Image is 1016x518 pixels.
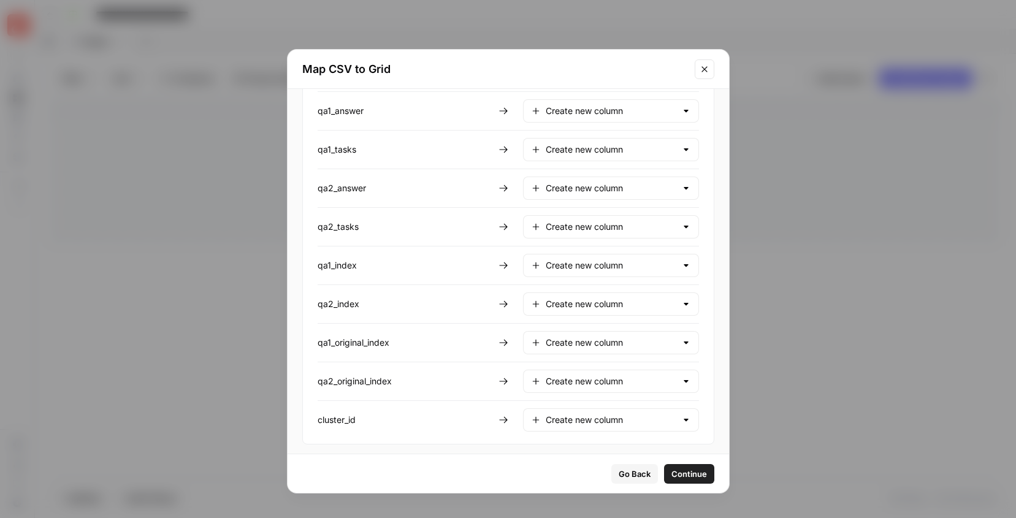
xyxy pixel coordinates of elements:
[546,259,676,272] input: Create new column
[318,259,494,272] div: qa1_index
[318,337,494,349] div: qa1_original_index
[671,468,707,480] span: Continue
[546,298,676,310] input: Create new column
[318,298,494,310] div: qa2_index
[546,105,676,117] input: Create new column
[546,375,676,387] input: Create new column
[302,61,687,78] h2: Map CSV to Grid
[611,464,658,484] button: Go Back
[619,468,651,480] span: Go Back
[546,182,676,194] input: Create new column
[546,221,676,233] input: Create new column
[695,59,714,79] button: Close modal
[318,414,494,426] div: cluster_id
[546,414,676,426] input: Create new column
[318,182,494,194] div: qa2_answer
[318,375,494,387] div: qa2_original_index
[664,464,714,484] button: Continue
[318,105,494,117] div: qa1_answer
[546,337,676,349] input: Create new column
[318,143,494,156] div: qa1_tasks
[318,221,494,233] div: qa2_tasks
[546,143,676,156] input: Create new column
